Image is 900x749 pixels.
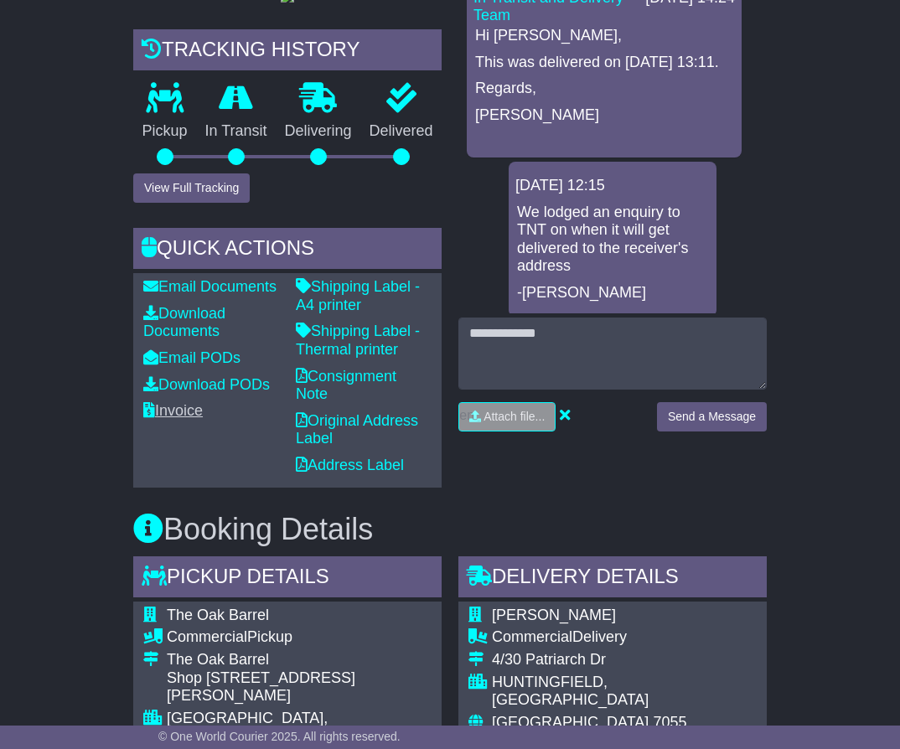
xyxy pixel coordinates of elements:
[492,674,757,710] div: HUNTINGFIELD, [GEOGRAPHIC_DATA]
[492,628,757,647] div: Delivery
[133,228,442,273] div: Quick Actions
[296,278,420,313] a: Shipping Label - A4 printer
[196,122,276,141] p: In Transit
[458,556,767,602] div: Delivery Details
[133,122,196,141] p: Pickup
[167,607,269,623] span: The Oak Barrel
[492,714,649,731] span: [GEOGRAPHIC_DATA]
[475,54,733,72] p: This was delivered on [DATE] 13:11.
[133,173,250,203] button: View Full Tracking
[133,29,442,75] div: Tracking history
[492,651,757,669] div: 4/30 Patriarch Dr
[515,177,710,195] div: [DATE] 12:15
[517,204,708,276] p: We lodged an enquiry to TNT on when it will get delivered to the receiver's address
[475,80,733,98] p: Regards,
[296,368,396,403] a: Consignment Note
[167,628,247,645] span: Commercial
[296,412,418,447] a: Original Address Label
[167,710,432,746] div: [GEOGRAPHIC_DATA], [GEOGRAPHIC_DATA]
[158,730,401,743] span: © One World Courier 2025. All rights reserved.
[133,513,767,546] h3: Booking Details
[657,402,767,431] button: Send a Message
[475,106,733,125] p: [PERSON_NAME]
[475,27,733,45] p: Hi [PERSON_NAME],
[167,628,432,647] div: Pickup
[492,628,572,645] span: Commercial
[143,305,225,340] a: Download Documents
[296,457,404,473] a: Address Label
[167,669,432,705] div: Shop [STREET_ADDRESS][PERSON_NAME]
[143,376,270,393] a: Download PODs
[276,122,360,141] p: Delivering
[143,402,203,419] a: Invoice
[517,284,708,302] p: -[PERSON_NAME]
[653,714,686,731] span: 7055
[143,349,241,366] a: Email PODs
[360,122,442,141] p: Delivered
[167,651,432,669] div: The Oak Barrel
[296,323,420,358] a: Shipping Label - Thermal printer
[133,556,442,602] div: Pickup Details
[492,607,616,623] span: [PERSON_NAME]
[143,278,277,295] a: Email Documents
